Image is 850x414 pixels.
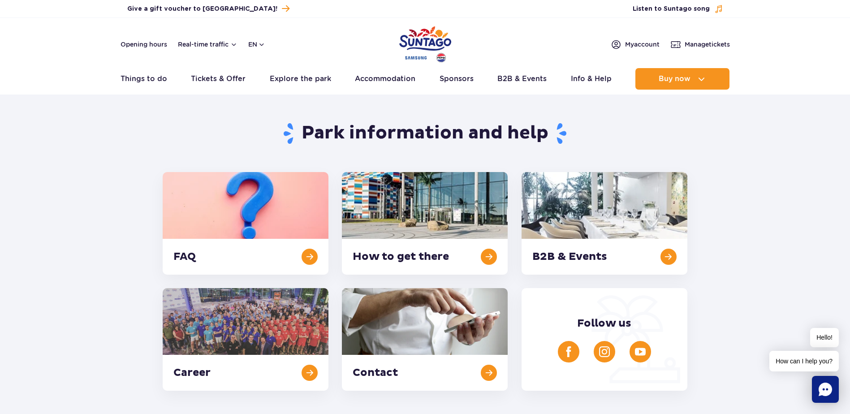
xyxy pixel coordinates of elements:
img: Facebook [563,346,574,357]
img: Instagram [599,346,610,357]
a: Myaccount [611,39,660,50]
a: Managetickets [670,39,730,50]
a: Give a gift voucher to [GEOGRAPHIC_DATA]! [127,3,289,15]
a: Info & Help [571,68,612,90]
span: Buy now [659,75,690,83]
span: Manage tickets [685,40,730,49]
span: Follow us [577,317,631,330]
img: YouTube [635,346,646,357]
span: Give a gift voucher to [GEOGRAPHIC_DATA]! [127,4,277,13]
a: Things to do [121,68,167,90]
button: Listen to Suntago song [633,4,723,13]
a: Tickets & Offer [191,68,246,90]
a: Accommodation [355,68,415,90]
a: Park of Poland [399,22,451,64]
span: Listen to Suntago song [633,4,710,13]
a: Explore the park [270,68,331,90]
span: My account [625,40,660,49]
button: Real-time traffic [178,41,237,48]
h1: Park information and help [163,122,687,145]
a: B2B & Events [497,68,547,90]
div: Chat [812,376,839,403]
span: How can I help you? [769,351,839,371]
button: en [248,40,265,49]
button: Buy now [635,68,729,90]
span: Hello! [810,328,839,347]
a: Opening hours [121,40,167,49]
a: Sponsors [440,68,474,90]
